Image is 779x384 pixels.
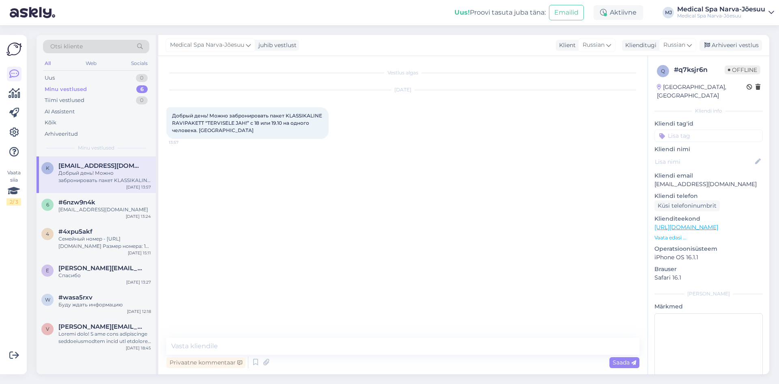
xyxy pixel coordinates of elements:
p: Märkmed [654,302,763,311]
div: # q7ksjr6n [674,65,725,75]
p: iPhone OS 16.1.1 [654,253,763,262]
p: [EMAIL_ADDRESS][DOMAIN_NAME] [654,180,763,189]
p: Safari 16.1 [654,273,763,282]
div: Küsi telefoninumbrit [654,200,720,211]
p: Klienditeekond [654,215,763,223]
span: vladimir@inger.ee [58,323,143,330]
span: Otsi kliente [50,42,83,51]
div: 2 / 3 [6,198,21,206]
div: Klient [556,41,576,50]
span: Saada [613,359,636,366]
div: Klienditugi [622,41,656,50]
span: e [46,267,49,273]
button: Emailid [549,5,584,20]
div: Privaatne kommentaar [166,357,245,368]
span: Minu vestlused [78,144,114,152]
div: Kliendi info [654,107,763,115]
input: Lisa tag [654,130,763,142]
span: Добрый день! Можно забронировать пакет KLASSIKALINE RAVIPAKETT “TERVISELE JAH!” с 18 или 19.10 на... [172,113,323,133]
p: Kliendi tag'id [654,119,763,128]
div: [GEOGRAPHIC_DATA], [GEOGRAPHIC_DATA] [657,83,747,100]
div: 6 [136,85,148,93]
div: Добрый день! Можно забронировать пакет KLASSIKALINE RAVIPAKETT “TERVISELE JAH!” с 18 или 19.10 на... [58,169,151,184]
span: q [661,68,665,74]
div: Arhiveeritud [45,130,78,138]
div: All [43,58,52,69]
div: 0 [136,96,148,104]
div: juhib vestlust [255,41,297,50]
span: v [46,326,49,332]
a: [URL][DOMAIN_NAME] [654,223,718,231]
div: Medical Spa Narva-Jõesuu [677,13,765,19]
div: 0 [136,74,148,82]
span: Russian [663,41,685,50]
div: Aktiivne [594,5,643,20]
div: Minu vestlused [45,85,87,93]
a: Medical Spa Narva-JõesuuMedical Spa Narva-Jõesuu [677,6,774,19]
p: Kliendi email [654,171,763,180]
div: Arhiveeri vestlus [699,40,762,51]
span: elena.mironova2011@gmail.com [58,265,143,272]
span: #6nzw9n4k [58,199,95,206]
p: Vaata edasi ... [654,234,763,241]
div: Семейный номер - [URL][DOMAIN_NAME] Размер номера: 19 m² Включает: бесплатный Wi-Fi, ванна или ду... [58,235,151,250]
span: 6 [46,202,49,208]
div: Web [84,58,98,69]
div: [DATE] 13:24 [126,213,151,219]
div: Kõik [45,119,56,127]
span: w [45,297,50,303]
div: MJ [663,7,674,18]
span: kolk71@mail.ru [58,162,143,169]
span: k [46,165,49,171]
div: [PERSON_NAME] [654,290,763,297]
div: Vestlus algas [166,69,639,76]
b: Uus! [454,9,470,16]
span: Offline [725,65,760,74]
span: #4xpu5akf [58,228,93,235]
div: Tiimi vestlused [45,96,84,104]
div: Proovi tasuta juba täna: [454,8,546,17]
div: Medical Spa Narva-Jõesuu [677,6,765,13]
div: Vaata siia [6,169,21,206]
p: Operatsioonisüsteem [654,245,763,253]
span: Medical Spa Narva-Jõesuu [170,41,244,50]
p: Kliendi telefon [654,192,763,200]
div: Socials [129,58,149,69]
div: [DATE] 13:27 [126,279,151,285]
div: [DATE] 13:57 [126,184,151,190]
input: Lisa nimi [655,157,753,166]
span: 13:57 [169,139,199,145]
p: Kliendi nimi [654,145,763,154]
p: Brauser [654,265,763,273]
div: [DATE] 18:45 [126,345,151,351]
div: Буду ждать информацию [58,301,151,308]
div: Loremi dolo! S ame cons adipiscinge seddoeiusmodtem incid utl etdolore ma 8 aliqu. Enimadmin veni... [58,330,151,345]
div: [DATE] 12:18 [127,308,151,315]
span: Russian [583,41,605,50]
span: #wasa5rxv [58,294,93,301]
div: Спасибо [58,272,151,279]
div: AI Assistent [45,108,75,116]
div: [EMAIL_ADDRESS][DOMAIN_NAME] [58,206,151,213]
img: Askly Logo [6,41,22,57]
div: Uus [45,74,55,82]
span: 4 [46,231,49,237]
div: [DATE] 15:11 [128,250,151,256]
div: [DATE] [166,86,639,93]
